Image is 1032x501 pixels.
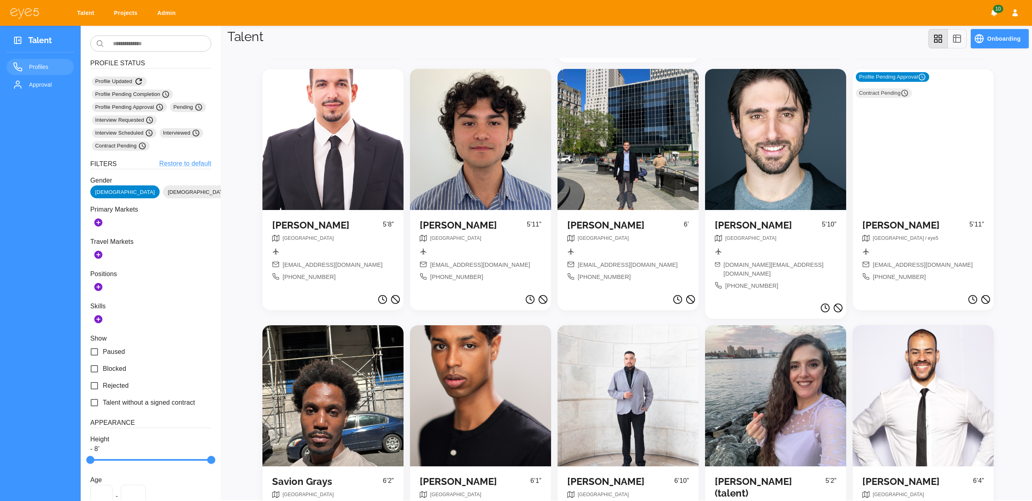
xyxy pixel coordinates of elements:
[29,80,67,89] span: Approval
[90,301,211,311] p: Skills
[578,235,629,245] nav: breadcrumb
[227,29,263,44] h1: Talent
[90,214,106,231] button: Add Markets
[527,220,541,235] p: 5’11”
[567,220,684,231] h5: [PERSON_NAME]
[103,347,125,357] span: Paused
[970,220,984,235] p: 5’11”
[383,220,394,235] p: 5’8”
[283,235,334,245] nav: breadcrumb
[924,235,928,242] li: /
[283,261,383,270] span: [EMAIL_ADDRESS][DOMAIN_NAME]
[725,282,778,291] span: [PHONE_NUMBER]
[684,220,689,235] p: 6’
[92,115,157,125] div: Interview Requested
[28,35,52,48] h3: Talent
[103,398,195,407] span: Talent without a signed contract
[724,261,836,278] span: [DOMAIN_NAME][EMAIL_ADDRESS][DOMAIN_NAME]
[90,185,160,198] div: [DEMOGRAPHIC_DATA]
[725,235,776,241] span: [GEOGRAPHIC_DATA]
[531,476,541,491] p: 6’1”
[6,59,74,75] a: Profiles
[928,29,967,48] div: view
[163,185,232,198] div: [DEMOGRAPHIC_DATA]
[173,103,203,111] span: Pending
[873,261,973,270] span: [EMAIL_ADDRESS][DOMAIN_NAME]
[90,434,211,444] p: Height
[928,235,938,241] span: eye5
[10,7,40,19] img: eye5
[90,334,211,343] p: Show
[283,235,334,241] span: [GEOGRAPHIC_DATA]
[103,364,126,374] span: Blocked
[383,476,394,491] p: 6’2”
[578,235,629,241] span: [GEOGRAPHIC_DATA]
[90,58,211,69] h6: Profile Status
[29,62,67,72] span: Profiles
[95,129,153,137] span: Interview Scheduled
[163,188,232,196] span: [DEMOGRAPHIC_DATA]
[430,235,481,241] span: [GEOGRAPHIC_DATA]
[862,476,973,488] h5: [PERSON_NAME]
[430,492,481,497] span: [GEOGRAPHIC_DATA]
[90,237,211,247] p: Travel Markets
[95,77,144,86] span: Profile Updated
[160,128,203,138] div: Interviewed
[993,5,1003,13] span: 10
[725,235,776,245] nav: breadcrumb
[92,141,150,151] div: Contract Pending
[420,220,527,231] h5: [PERSON_NAME]
[262,69,404,291] a: [PERSON_NAME]5’8”breadcrumb[EMAIL_ADDRESS][DOMAIN_NAME][PHONE_NUMBER]
[95,103,164,111] span: Profile Pending Approval
[92,128,156,138] div: Interview Scheduled
[859,89,909,97] span: Contract Pending
[95,90,170,98] span: Profile Pending Completion
[430,491,481,501] nav: breadcrumb
[90,269,211,279] p: Positions
[163,129,200,137] span: Interviewed
[853,69,994,291] a: Profile Pending Approval Contract Pending [PERSON_NAME]5’11”breadcrumb[EMAIL_ADDRESS][DOMAIN_NAME...
[705,69,846,300] a: [PERSON_NAME]5’10”breadcrumb[DOMAIN_NAME][EMAIL_ADDRESS][DOMAIN_NAME][PHONE_NUMBER]
[283,492,334,497] span: [GEOGRAPHIC_DATA]
[873,235,924,241] span: [GEOGRAPHIC_DATA]
[928,29,948,48] button: grid
[159,159,211,169] a: Restore to default
[420,476,531,488] h5: [PERSON_NAME]
[873,273,926,282] span: [PHONE_NUMBER]
[873,492,924,497] span: [GEOGRAPHIC_DATA]
[90,311,106,327] button: Add Skills
[92,102,167,112] div: Profile Pending Approval
[410,69,551,291] a: [PERSON_NAME]5’11”breadcrumb[EMAIL_ADDRESS][DOMAIN_NAME][PHONE_NUMBER]
[578,261,678,270] span: [EMAIL_ADDRESS][DOMAIN_NAME]
[95,142,146,150] span: Contract Pending
[272,476,383,488] h5: Savion Grays
[578,491,629,501] nav: breadcrumb
[859,73,926,81] span: Profile Pending Approval
[987,6,1001,20] button: Notifications
[578,273,631,282] span: [PHONE_NUMBER]
[430,273,483,282] span: [PHONE_NUMBER]
[430,235,481,245] nav: breadcrumb
[90,176,211,185] p: Gender
[973,476,984,491] p: 6’4”
[90,188,160,196] span: [DEMOGRAPHIC_DATA]
[862,220,970,231] h5: [PERSON_NAME]
[283,273,336,282] span: [PHONE_NUMBER]
[170,102,206,112] div: Pending
[90,279,106,295] button: Add Positions
[6,77,74,93] a: Approval
[95,116,154,124] span: Interview Requested
[90,475,211,485] p: Age
[92,89,173,99] div: Profile Pending Completion
[90,418,211,428] h6: Appearance
[116,491,118,501] span: -
[715,220,822,231] h5: [PERSON_NAME]
[947,29,967,48] button: table
[90,444,211,454] p: - 8’
[674,476,689,491] p: 6’10”
[90,247,106,263] button: Add Secondary Markets
[558,69,699,291] a: [PERSON_NAME]6’breadcrumb[EMAIL_ADDRESS][DOMAIN_NAME][PHONE_NUMBER]
[92,77,147,86] div: Profile Updated
[822,220,836,235] p: 5’10”
[72,6,102,21] a: Talent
